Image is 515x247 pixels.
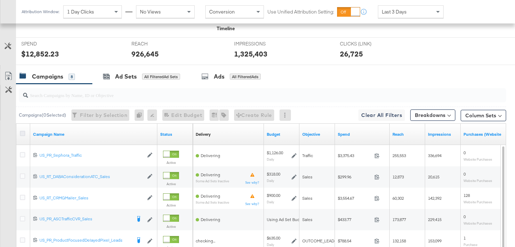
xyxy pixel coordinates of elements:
[428,217,441,222] span: 229,415
[234,41,287,47] span: IMPRESSIONS
[142,74,180,80] div: All Filtered Ad Sets
[463,178,492,183] sub: Website Purchases
[196,179,229,183] sub: Some Ad Sets Inactive
[358,109,405,121] button: Clear All Filters
[338,153,372,158] span: $3,375.43
[39,195,143,201] a: US_RT_CRMGMailer_Sales
[463,171,466,177] span: 0
[463,150,466,155] span: 0
[196,131,211,137] a: Reflects the ability of your Ad Campaign to achieve delivery based on ad states, schedule and bud...
[428,195,441,201] span: 142,392
[361,111,402,120] span: Clear All Filters
[214,73,224,81] div: Ads
[267,242,274,247] sub: Daily
[428,153,441,158] span: 336,694
[338,131,387,137] a: The total amount spent to date.
[131,41,185,47] span: REACH
[39,216,131,223] a: US_PR_ASCTrafficCVR_Sales
[39,152,143,159] a: US_PR_Sephora_Traffic
[302,217,313,222] span: Sales
[463,214,466,219] span: 0
[428,238,441,243] span: 153,099
[267,235,280,241] div: $635.00
[135,109,147,121] div: 0
[463,157,492,161] sub: Website Purchases
[131,49,159,59] div: 926,645
[209,9,235,15] span: Conversion
[39,174,143,180] a: US_RT_DABAConsiderationATC_Sales
[463,193,470,198] span: 128
[340,49,363,59] div: 26,725
[463,221,492,225] sub: Website Purchases
[32,73,63,81] div: Campaigns
[196,200,229,204] sub: Some Ad Sets Inactive
[163,224,179,229] label: Active
[67,9,94,15] span: 1 Day Clicks
[463,235,466,241] span: 1
[140,9,161,15] span: No Views
[338,217,372,222] span: $433.77
[302,153,313,158] span: Traffic
[338,174,372,179] span: $299.96
[410,109,455,121] button: Breakdowns
[28,85,463,99] input: Search Campaigns by Name, ID or Objective
[267,193,280,198] div: $900.00
[463,242,477,247] sub: Purchase
[392,131,422,137] a: The number of people your ad was served to.
[338,195,372,201] span: $3,554.67
[338,238,372,243] span: $788.54
[267,131,297,137] a: The maximum amount you're willing to spend on your ads, on average each day or over the lifetime ...
[163,182,179,186] label: Active
[267,200,274,204] sub: Daily
[267,150,283,156] div: $1,126.00
[267,178,274,183] sub: Daily
[39,237,131,243] div: US_PR_ProductFocusedDelayedPixel_Leads
[33,131,154,137] a: Your campaign name.
[196,131,211,137] div: Delivery
[392,153,406,158] span: 255,553
[19,112,66,118] div: Campaigns ( 0 Selected)
[267,9,334,15] label: Use Unified Attribution Setting:
[21,9,60,14] div: Attribution Window:
[267,217,306,222] div: Using Ad Set Budget
[160,131,190,137] a: Shows the current state of your Ad Campaign.
[302,195,313,201] span: Sales
[217,25,235,32] div: Timeline
[39,174,143,179] div: US_RT_DABAConsiderationATC_Sales
[201,217,220,222] span: Delivering
[302,238,337,243] span: OUTCOME_LEADS
[463,200,492,204] sub: Website Purchases
[230,74,261,80] div: All Filtered Ads
[234,49,267,59] div: 1,325,403
[382,9,407,15] span: Last 3 Days
[21,41,75,47] span: SPEND
[392,174,404,179] span: 12,873
[201,193,220,199] span: Delivering
[267,171,280,177] div: $318.00
[340,41,393,47] span: CLICKS (LINK)
[163,203,179,208] label: Active
[302,131,332,137] a: Your campaign's objective.
[392,195,404,201] span: 60,302
[392,238,406,243] span: 132,158
[201,153,220,158] span: Delivering
[428,174,439,179] span: 20,615
[69,74,75,80] div: 8
[21,49,59,59] div: $12,852.23
[201,172,220,177] span: Delivering
[392,217,406,222] span: 173,877
[115,73,137,81] div: Ad Sets
[39,216,131,222] div: US_PR_ASCTrafficCVR_Sales
[428,131,458,137] a: The number of times your ad was served. On mobile apps an ad is counted as served the first time ...
[39,237,131,245] a: US_PR_ProductFocusedDelayedPixel_Leads
[163,160,179,165] label: Active
[267,157,274,161] sub: Daily
[302,174,313,179] span: Sales
[196,238,215,243] span: checking...
[461,110,506,121] button: Column Sets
